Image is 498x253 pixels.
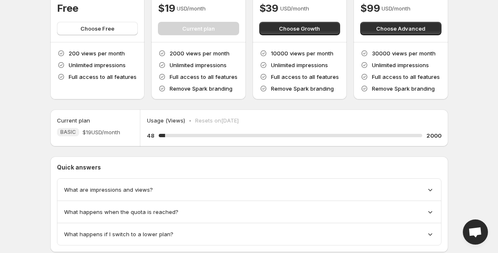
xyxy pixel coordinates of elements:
[360,22,441,35] button: Choose Advanced
[57,22,138,35] button: Choose Free
[280,4,309,13] p: USD/month
[360,2,380,15] h4: $99
[83,128,120,136] span: $19 USD/month
[271,84,334,93] p: Remove Spark branding
[188,116,192,125] p: •
[69,49,125,57] p: 200 views per month
[170,84,232,93] p: Remove Spark branding
[64,208,178,216] span: What happens when the quota is reached?
[372,84,435,93] p: Remove Spark branding
[463,219,488,245] a: Open chat
[426,131,441,140] h5: 2000
[279,24,320,33] span: Choose Growth
[64,230,173,238] span: What happens if I switch to a lower plan?
[259,2,279,15] h4: $39
[170,61,227,69] p: Unlimited impressions
[372,49,436,57] p: 30000 views per month
[376,24,425,33] span: Choose Advanced
[382,4,410,13] p: USD/month
[170,73,237,81] p: Full access to all features
[372,73,440,81] p: Full access to all features
[259,22,341,35] button: Choose Growth
[147,116,185,125] p: Usage (Views)
[177,4,206,13] p: USD/month
[195,116,239,125] p: Resets on [DATE]
[271,61,328,69] p: Unlimited impressions
[372,61,429,69] p: Unlimited impressions
[271,49,333,57] p: 10000 views per month
[69,73,137,81] p: Full access to all features
[64,185,153,194] span: What are impressions and views?
[80,24,114,33] span: Choose Free
[60,129,76,136] span: BASIC
[170,49,230,57] p: 2000 views per month
[57,116,90,125] h5: Current plan
[158,2,175,15] h4: $19
[271,73,339,81] p: Full access to all features
[69,61,126,69] p: Unlimited impressions
[57,2,78,15] h4: Free
[147,131,155,140] h5: 48
[57,163,441,172] p: Quick answers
